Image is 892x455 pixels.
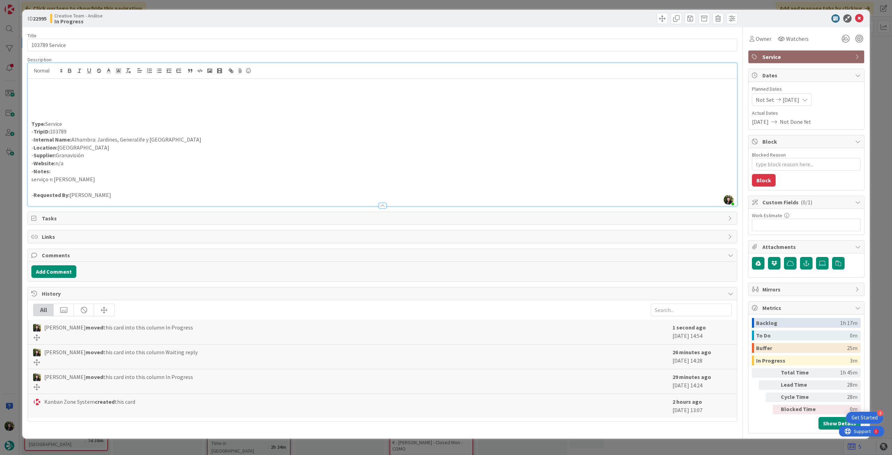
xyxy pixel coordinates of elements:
img: BC [33,349,41,356]
p: - [31,167,733,175]
b: In Progress [54,18,103,24]
span: Creative Team - Análise [54,13,103,18]
input: type card name here... [28,39,737,51]
b: moved [86,373,103,380]
p: - [PERSON_NAME] [31,191,733,199]
p: - n/a [31,159,733,167]
div: Total Time [781,368,819,378]
p: serviço n [PERSON_NAME] [31,175,733,183]
span: Comments [42,251,724,259]
div: [DATE] 14:28 [672,348,732,365]
span: [PERSON_NAME] this card into this column In Progress [44,373,193,381]
div: 28m [822,380,858,390]
div: 1h 17m [840,318,858,328]
span: [PERSON_NAME] this card into this column Waiting reply [44,348,198,356]
span: [DATE] [783,96,799,104]
b: 29 minutes ago [672,373,711,380]
p: Service [31,120,733,128]
span: Actual Dates [752,109,861,117]
div: All [33,304,54,316]
p: - Alhambra: Jardines, Generalife y [GEOGRAPHIC_DATA] [31,136,733,144]
div: Open Get Started checklist, remaining modules: 4 [846,412,883,424]
img: KS [33,398,41,406]
div: 0m [822,405,858,414]
div: Backlog [756,318,840,328]
div: 3m [850,356,858,365]
b: 2 hours ago [672,398,702,405]
strong: Notes: [33,168,51,175]
span: Not Set [756,96,774,104]
img: BC [33,324,41,332]
div: Get Started [852,414,878,421]
div: 1h 45m [822,368,858,378]
div: 5 [36,3,38,8]
div: To Do [756,331,850,340]
p: - Granavisión [31,151,733,159]
b: created [95,398,115,405]
span: Watchers [786,35,809,43]
span: Mirrors [762,285,852,294]
label: Title [28,32,37,39]
strong: Website: [33,160,55,167]
label: Blocked Reason [752,152,786,158]
button: Show Details [818,417,861,430]
div: [DATE] 14:54 [672,323,732,341]
span: Attachments [762,243,852,251]
strong: Requested By: [33,191,70,198]
label: Work Estimate [752,212,782,219]
div: [DATE] 13:07 [672,397,732,414]
b: moved [86,324,103,331]
input: Search... [651,304,732,316]
div: [DATE] 14:24 [672,373,732,390]
div: 0m [850,331,858,340]
span: Dates [762,71,852,79]
div: 25m [847,343,858,353]
span: Block [762,137,852,146]
span: Support [15,1,32,9]
span: ( 0/1 ) [801,199,812,206]
span: Owner [756,35,771,43]
button: Add Comment [31,265,76,278]
div: Buffer [756,343,847,353]
div: In Progress [756,356,850,365]
div: Blocked Time [781,405,819,414]
b: 26 minutes ago [672,349,711,356]
strong: Type: [31,120,45,127]
strong: TripID: [33,128,50,135]
span: ID [28,14,47,23]
div: 28m [822,393,858,402]
span: [DATE] [752,117,769,126]
p: - [GEOGRAPHIC_DATA] [31,144,733,152]
p: - 103789 [31,128,733,136]
span: Metrics [762,304,852,312]
span: Service [762,53,852,61]
strong: Supplier: [33,152,56,159]
b: 1 second ago [672,324,706,331]
b: 22995 [33,15,47,22]
div: 4 [877,410,883,416]
span: [PERSON_NAME] this card into this column In Progress [44,323,193,332]
strong: Internal Name: [33,136,71,143]
b: moved [86,349,103,356]
span: Custom Fields [762,198,852,206]
img: BC [33,373,41,381]
span: Tasks [42,214,724,222]
span: Links [42,233,724,241]
span: Kanban Zone System this card [44,397,135,406]
button: Block [752,174,776,187]
span: History [42,289,724,298]
strong: Location: [33,144,57,151]
img: PKF90Q5jPr56cBaliQnj6ZMmbSdpAOLY.jpg [724,195,733,205]
span: Description [28,56,52,63]
div: Cycle Time [781,393,819,402]
span: Planned Dates [752,85,861,93]
span: Not Done Yet [780,117,811,126]
div: Lead Time [781,380,819,390]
